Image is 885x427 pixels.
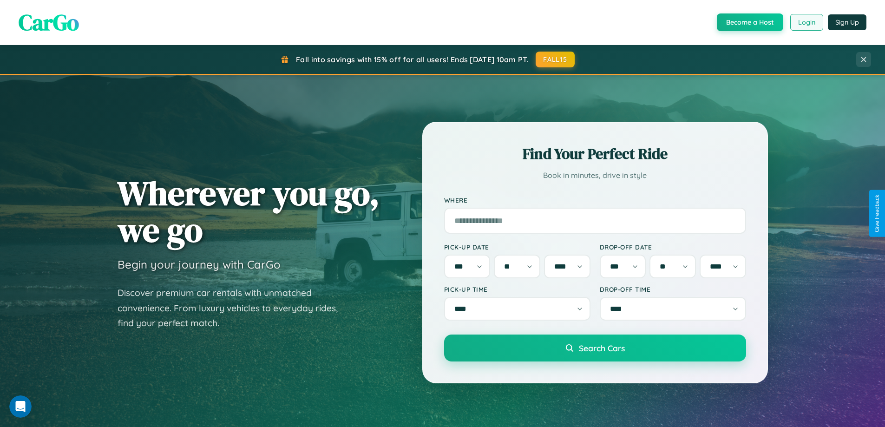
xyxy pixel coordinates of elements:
button: Login [790,14,823,31]
h2: Find Your Perfect Ride [444,144,746,164]
button: Search Cars [444,335,746,361]
label: Where [444,196,746,204]
span: Search Cars [579,343,625,353]
button: Sign Up [828,14,866,30]
p: Discover premium car rentals with unmatched convenience. From luxury vehicles to everyday rides, ... [118,285,350,331]
h1: Wherever you go, we go [118,175,380,248]
span: CarGo [19,7,79,38]
label: Drop-off Time [600,285,746,293]
button: FALL15 [536,52,575,67]
div: Give Feedback [874,195,880,232]
label: Drop-off Date [600,243,746,251]
span: Fall into savings with 15% off for all users! Ends [DATE] 10am PT. [296,55,529,64]
h3: Begin your journey with CarGo [118,257,281,271]
p: Book in minutes, drive in style [444,169,746,182]
button: Become a Host [717,13,783,31]
label: Pick-up Time [444,285,590,293]
label: Pick-up Date [444,243,590,251]
iframe: Intercom live chat [9,395,32,418]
